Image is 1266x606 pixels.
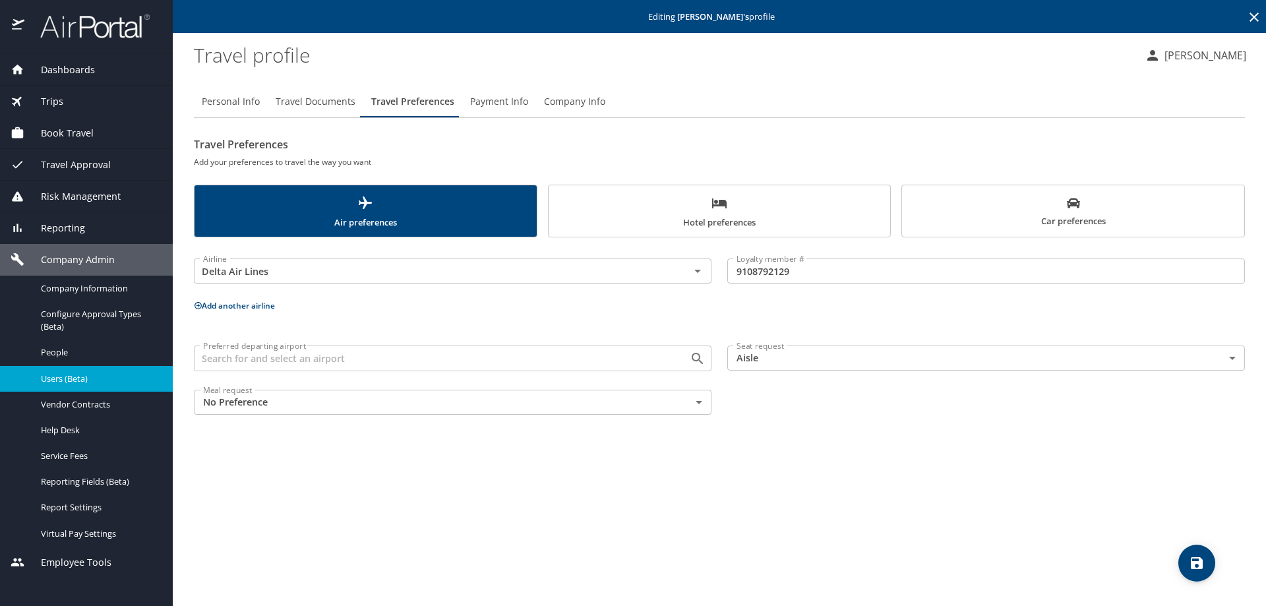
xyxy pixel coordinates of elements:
[194,300,275,311] button: Add another airline
[198,262,669,280] input: Select an Airline
[194,185,1245,237] div: scrollable force tabs example
[202,94,260,110] span: Personal Info
[41,424,157,437] span: Help Desk
[41,282,157,295] span: Company Information
[276,94,355,110] span: Travel Documents
[910,197,1236,229] span: Car preferences
[24,126,94,140] span: Book Travel
[41,308,157,333] span: Configure Approval Types (Beta)
[41,346,157,359] span: People
[24,63,95,77] span: Dashboards
[727,346,1245,371] div: Aisle
[470,94,528,110] span: Payment Info
[24,253,115,267] span: Company Admin
[24,555,111,570] span: Employee Tools
[24,221,85,235] span: Reporting
[1178,545,1215,582] button: save
[371,94,454,110] span: Travel Preferences
[41,450,157,462] span: Service Fees
[194,134,1245,155] h2: Travel Preferences
[24,158,111,172] span: Travel Approval
[24,189,121,204] span: Risk Management
[41,398,157,411] span: Vendor Contracts
[202,195,529,230] span: Air preferences
[26,13,150,39] img: airportal-logo.png
[194,155,1245,169] h6: Add your preferences to travel the way you want
[194,86,1245,117] div: Profile
[194,34,1134,75] h1: Travel profile
[1139,44,1251,67] button: [PERSON_NAME]
[41,501,157,514] span: Report Settings
[24,94,63,109] span: Trips
[41,373,157,385] span: Users (Beta)
[1160,47,1246,63] p: [PERSON_NAME]
[12,13,26,39] img: icon-airportal.png
[41,528,157,540] span: Virtual Pay Settings
[677,11,749,22] strong: [PERSON_NAME] 's
[557,195,883,230] span: Hotel preferences
[198,349,669,367] input: Search for and select an airport
[194,390,711,415] div: No Preference
[177,13,1262,21] p: Editing profile
[688,262,707,280] button: Open
[41,475,157,488] span: Reporting Fields (Beta)
[688,349,707,368] button: Open
[544,94,605,110] span: Company Info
